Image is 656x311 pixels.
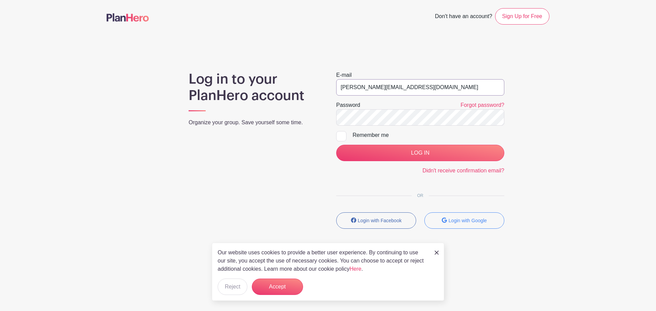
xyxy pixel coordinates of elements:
button: Accept [252,279,303,295]
img: close_button-5f87c8562297e5c2d7936805f587ecaba9071eb48480494691a3f1689db116b3.svg [435,251,439,255]
label: Password [336,101,360,109]
input: e.g. julie@eventco.com [336,79,504,96]
a: Here [350,266,361,272]
input: LOG IN [336,145,504,161]
h1: Log in to your PlanHero account [189,71,320,104]
p: Our website uses cookies to provide a better user experience. By continuing to use our site, you ... [218,249,427,273]
span: OR [412,193,429,198]
div: Remember me [353,131,504,139]
a: Didn't receive confirmation email? [422,168,504,173]
label: E-mail [336,71,352,79]
p: Organize your group. Save yourself some time. [189,118,320,127]
button: Login with Facebook [336,212,416,229]
small: Login with Google [449,218,487,223]
span: Don't have an account? [435,10,492,25]
button: Reject [218,279,247,295]
a: Forgot password? [461,102,504,108]
img: logo-507f7623f17ff9eddc593b1ce0a138ce2505c220e1c5a4e2b4648c50719b7d32.svg [107,13,149,22]
small: Login with Facebook [358,218,401,223]
button: Login with Google [424,212,504,229]
a: Sign Up for Free [495,8,549,25]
